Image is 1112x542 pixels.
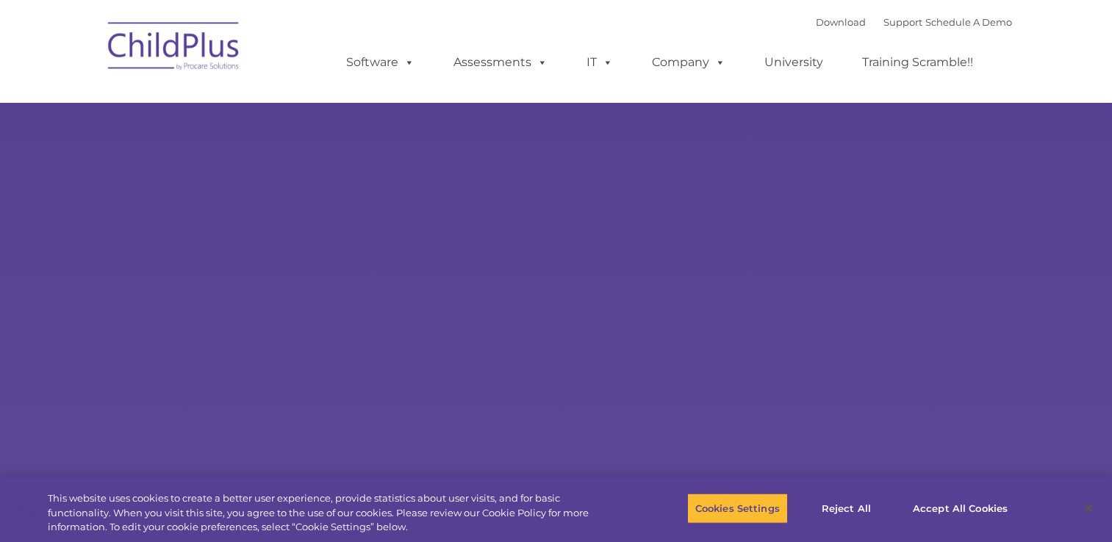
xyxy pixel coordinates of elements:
a: Support [883,16,922,28]
button: Accept All Cookies [905,493,1016,524]
a: University [750,48,838,77]
font: | [816,16,1012,28]
a: Schedule A Demo [925,16,1012,28]
button: Reject All [800,493,892,524]
a: IT [572,48,628,77]
div: This website uses cookies to create a better user experience, provide statistics about user visit... [48,491,611,535]
a: Assessments [439,48,562,77]
button: Close [1072,492,1105,524]
img: ChildPlus by Procare Solutions [101,12,248,85]
a: Software [331,48,429,77]
a: Company [637,48,740,77]
a: Download [816,16,866,28]
button: Cookies Settings [687,493,788,524]
a: Training Scramble!! [847,48,988,77]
